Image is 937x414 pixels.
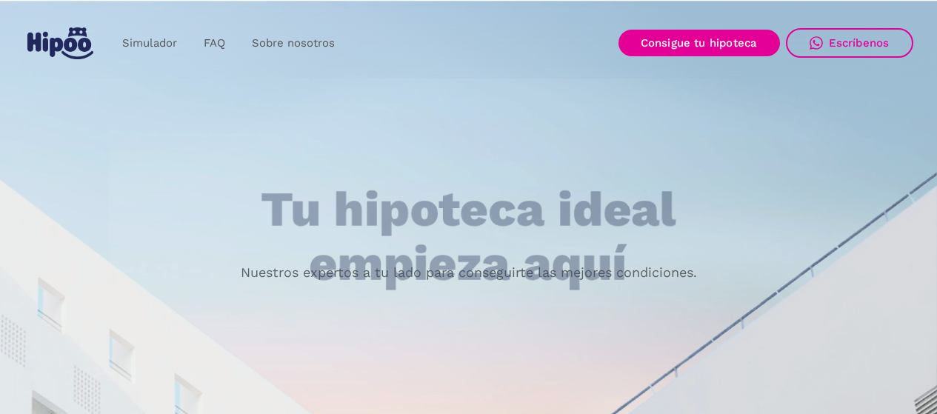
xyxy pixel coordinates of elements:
[239,29,348,58] a: Sobre nosotros
[829,36,890,50] div: Escríbenos
[786,28,913,58] a: Escríbenos
[109,29,190,58] a: Simulador
[190,29,239,58] a: FAQ
[24,21,97,65] a: home
[618,30,780,56] a: Consigue tu hipoteca
[187,183,749,290] h1: Tu hipoteca ideal empieza aquí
